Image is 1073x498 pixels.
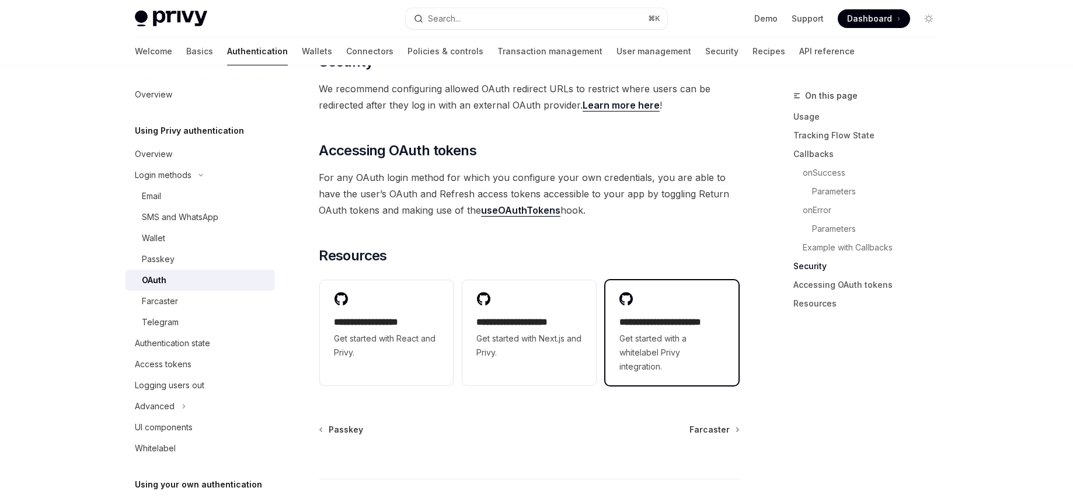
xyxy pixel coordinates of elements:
a: Dashboard [838,9,910,28]
h5: Using Privy authentication [135,124,244,138]
a: Recipes [753,37,785,65]
span: Get started with a whitelabel Privy integration. [619,332,724,374]
a: Farcaster [689,424,738,436]
a: Wallets [302,37,332,65]
a: Overview [126,144,275,165]
div: OAuth [142,273,166,287]
a: Authentication state [126,333,275,354]
a: Overview [126,84,275,105]
span: Accessing OAuth tokens [319,141,476,160]
button: Open search [406,8,667,29]
span: Farcaster [689,424,730,436]
span: On this page [805,89,858,103]
a: onSuccess [793,163,947,182]
a: Telegram [126,312,275,333]
a: Basics [186,37,213,65]
a: Wallet [126,228,275,249]
a: Whitelabel [126,438,275,459]
a: OAuth [126,270,275,291]
div: Login methods [135,168,191,182]
a: Resources [793,294,947,313]
a: User management [616,37,691,65]
a: SMS and WhatsApp [126,207,275,228]
h5: Using your own authentication [135,478,262,492]
div: Wallet [142,231,165,245]
a: Example with Callbacks [793,238,947,257]
a: Accessing OAuth tokens [793,276,947,294]
div: Passkey [142,252,175,266]
div: SMS and WhatsApp [142,210,218,224]
div: Overview [135,88,172,102]
span: We recommend configuring allowed OAuth redirect URLs to restrict where users can be redirected af... [319,81,740,113]
span: Get started with Next.js and Privy. [476,332,581,360]
a: Authentication [227,37,288,65]
a: Demo [754,13,778,25]
div: Telegram [142,315,179,329]
a: Transaction management [497,37,602,65]
span: For any OAuth login method for which you configure your own credentials, you are able to have the... [319,169,740,218]
span: Dashboard [847,13,892,25]
a: UI components [126,417,275,438]
div: Advanced [135,399,175,413]
a: onError [793,201,947,220]
img: light logo [135,11,207,27]
div: UI components [135,420,193,434]
a: Learn more here [583,99,660,112]
a: Policies & controls [407,37,483,65]
div: Email [142,189,161,203]
a: Parameters [793,182,947,201]
div: Authentication state [135,336,210,350]
a: Passkey [126,249,275,270]
a: Connectors [346,37,393,65]
span: Passkey [329,424,363,436]
a: Tracking Flow State [793,126,947,145]
a: useOAuthTokens [481,204,560,217]
a: Welcome [135,37,172,65]
span: ⌘ K [648,14,660,23]
a: Security [705,37,738,65]
div: Farcaster [142,294,178,308]
a: Security [793,257,947,276]
div: Whitelabel [135,441,176,455]
div: Overview [135,147,172,161]
a: Passkey [320,424,363,436]
a: Email [126,186,275,207]
div: Access tokens [135,357,191,371]
a: Callbacks [793,145,947,163]
span: Resources [319,246,387,265]
button: Toggle dark mode [919,9,938,28]
a: Usage [793,107,947,126]
a: Parameters [793,220,947,238]
a: Access tokens [126,354,275,375]
a: Support [792,13,824,25]
span: Get started with React and Privy. [334,332,439,360]
div: Search... [428,12,461,26]
button: Toggle Advanced section [126,396,275,417]
a: API reference [799,37,855,65]
div: Logging users out [135,378,204,392]
button: Toggle Login methods section [126,165,275,186]
a: Logging users out [126,375,275,396]
a: Farcaster [126,291,275,312]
